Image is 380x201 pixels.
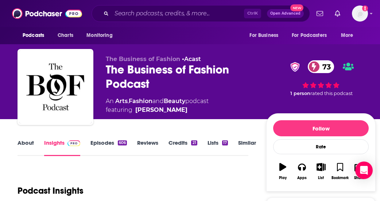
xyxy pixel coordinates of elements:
[266,56,376,101] div: verified Badge73 1 personrated this podcast
[86,30,112,41] span: Monitoring
[184,56,201,62] a: Acast
[23,30,44,41] span: Podcasts
[135,106,187,114] a: Imran Amed
[58,30,73,41] span: Charts
[244,9,261,18] span: Ctrl K
[288,62,302,72] img: verified Badge
[311,158,330,185] button: List
[112,8,244,19] input: Search podcasts, credits, & more...
[318,176,324,180] div: List
[352,5,368,22] button: Show profile menu
[355,162,373,179] div: Open Intercom Messenger
[244,29,287,42] button: open menu
[330,158,349,185] button: Bookmark
[118,140,127,145] div: 606
[267,9,304,18] button: Open AdvancedNew
[53,29,78,42] a: Charts
[315,60,334,73] span: 73
[350,158,369,185] button: Share
[18,139,34,156] a: About
[67,140,80,146] img: Podchaser Pro
[273,139,369,154] div: Rate
[129,98,152,105] a: Fashion
[273,158,292,185] button: Play
[191,140,197,145] div: 21
[362,5,368,11] svg: Add a profile image
[19,50,92,124] img: The Business of Fashion Podcast
[18,29,54,42] button: open menu
[249,30,278,41] span: For Business
[81,29,122,42] button: open menu
[273,120,369,136] button: Follow
[137,139,158,156] a: Reviews
[106,56,180,62] span: The Business of Fashion
[222,140,228,145] div: 17
[44,139,80,156] a: InsightsPodchaser Pro
[314,7,326,20] a: Show notifications dropdown
[164,98,185,105] a: Beauty
[352,5,368,22] img: User Profile
[238,139,256,156] a: Similar
[18,185,84,196] h1: Podcast Insights
[310,91,353,96] span: rated this podcast
[292,158,311,185] button: Apps
[90,139,127,156] a: Episodes606
[12,7,82,20] img: Podchaser - Follow, Share and Rate Podcasts
[270,12,300,15] span: Open Advanced
[308,60,334,73] a: 73
[152,98,164,105] span: and
[106,106,209,114] span: featuring
[292,30,327,41] span: For Podcasters
[331,176,349,180] div: Bookmark
[182,56,201,62] span: •
[279,176,287,180] div: Play
[168,139,197,156] a: Credits21
[106,97,209,114] div: An podcast
[208,139,228,156] a: Lists17
[290,4,303,11] span: New
[341,30,353,41] span: More
[115,98,128,105] a: Arts
[287,29,337,42] button: open menu
[128,98,129,105] span: ,
[352,5,368,22] span: Logged in as AtriaBooks
[297,176,307,180] div: Apps
[332,7,343,20] a: Show notifications dropdown
[92,5,310,22] div: Search podcasts, credits, & more...
[354,176,364,180] div: Share
[290,91,310,96] span: 1 person
[336,29,362,42] button: open menu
